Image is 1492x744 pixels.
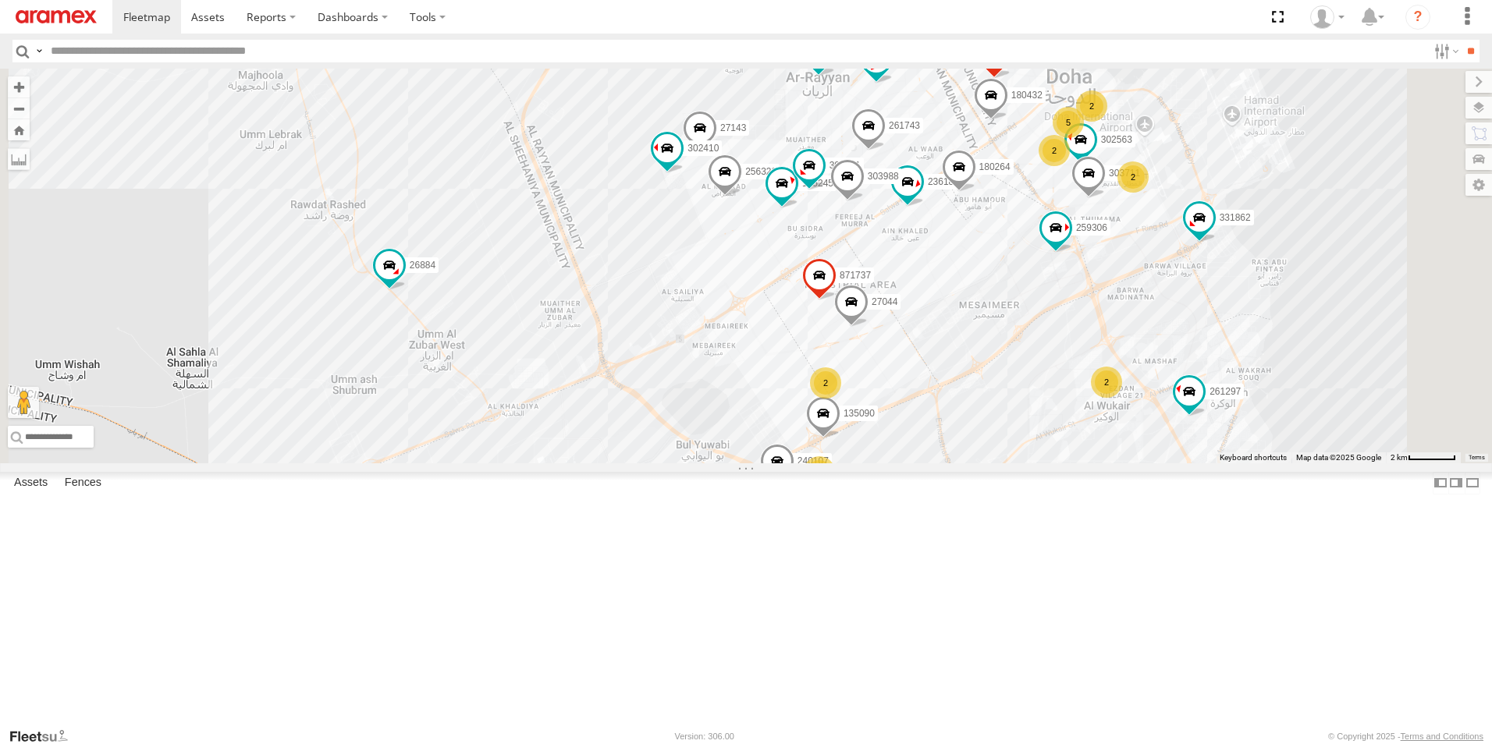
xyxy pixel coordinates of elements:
span: 261743 [889,120,920,131]
span: 27143 [720,122,746,133]
label: Assets [6,472,55,494]
span: 236189 [928,176,959,187]
button: Zoom Home [8,119,30,140]
button: Keyboard shortcuts [1220,452,1287,463]
button: Zoom in [8,76,30,97]
label: Measure [8,148,30,170]
div: 2 [1076,90,1107,122]
div: Version: 306.00 [675,732,734,741]
div: 2 [810,367,841,399]
button: Map Scale: 2 km per 58 pixels [1386,452,1461,463]
span: 180264 [979,162,1011,173]
div: 7 [804,456,835,487]
div: Mohammed Fahim [1305,5,1350,29]
label: Search Query [33,40,45,62]
label: Hide Summary Table [1465,472,1480,494]
span: 871737 [840,270,871,281]
div: © Copyright 2025 - [1328,732,1483,741]
span: 259306 [1076,222,1107,233]
button: Zoom out [8,97,30,119]
span: 240107 [798,456,829,467]
div: 2 [1091,367,1122,398]
span: 135090 [844,409,875,420]
span: 2 km [1391,453,1408,462]
span: 256320 [745,166,776,177]
label: Fences [57,472,109,494]
i: ? [1405,5,1430,30]
label: Search Filter Options [1428,40,1462,62]
span: 303711 [1109,168,1140,179]
span: 27044 [872,297,897,308]
span: 303381 [829,160,861,171]
div: 5 [1053,107,1084,138]
img: aramex-logo.svg [16,10,97,23]
div: 2 [1039,135,1070,166]
span: 26884 [410,260,435,271]
span: 303988 [868,172,899,182]
button: Drag Pegman onto the map to open Street View [8,387,39,418]
a: Terms and Conditions [1401,732,1483,741]
a: Terms (opens in new tab) [1469,455,1485,461]
span: 302563 [1101,134,1132,145]
span: Map data ©2025 Google [1296,453,1381,462]
span: 180432 [1011,90,1043,101]
label: Dock Summary Table to the Left [1433,472,1448,494]
span: 302410 [687,143,719,154]
span: 331862 [1220,212,1251,223]
a: Visit our Website [9,728,80,744]
label: Dock Summary Table to the Right [1448,472,1464,494]
label: Map Settings [1465,174,1492,196]
div: 2 [1117,161,1149,193]
span: 261297 [1210,386,1241,397]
